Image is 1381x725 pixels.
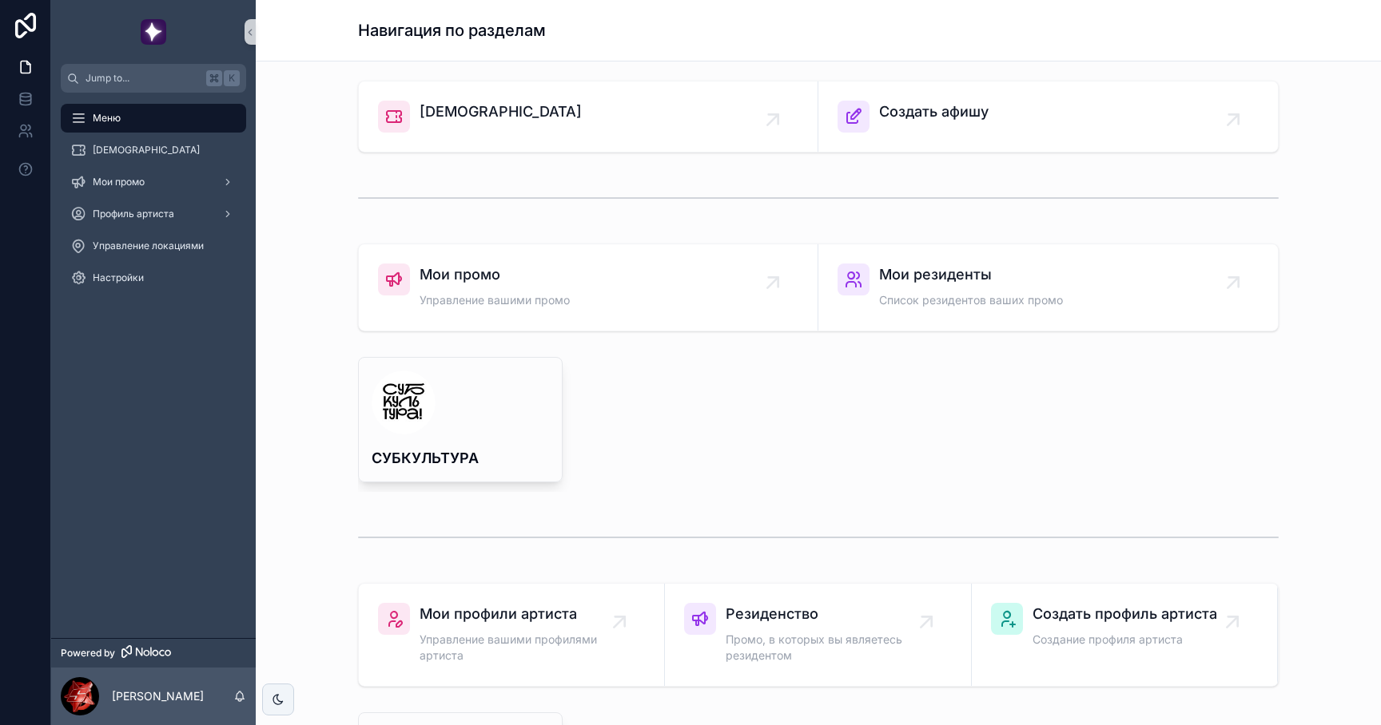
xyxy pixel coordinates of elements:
span: Профиль артиста [93,208,174,220]
a: Мои резидентыСписок резидентов ваших промо [818,244,1278,331]
span: Jump to... [86,72,200,85]
span: Мои промо [420,263,570,286]
a: [DEMOGRAPHIC_DATA] [359,81,818,152]
span: Создать профиль артиста [1033,603,1217,625]
span: Управление вашими профилями артиста [420,632,619,664]
span: [DEMOGRAPHIC_DATA] [93,144,200,156]
a: Мои промоУправление вашими промо [359,244,818,331]
a: Меню [61,104,246,133]
span: K [225,72,238,85]
span: Создать афишу [879,101,989,123]
span: Управление локациями [93,240,204,252]
span: Промо, в которых вы являетесь резидентом [726,632,925,664]
a: Настройки [61,263,246,292]
span: Настройки [93,271,144,284]
span: Меню [93,112,121,125]
span: Мои профили артиста [420,603,619,625]
a: Мои промо [61,168,246,196]
a: Создать афишу [818,81,1278,152]
p: [PERSON_NAME] [112,688,204,704]
h4: СУБКУЛЬТУРА [372,447,549,469]
span: Мои резиденты [879,263,1063,286]
div: scrollable content [51,93,256,313]
a: Мои профили артистаУправление вашими профилями артиста [359,584,665,686]
span: [DEMOGRAPHIC_DATA] [420,101,582,123]
button: Jump to...K [61,64,246,93]
span: Резиденство [726,603,925,625]
a: [DEMOGRAPHIC_DATA] [61,136,246,164]
h1: Навигация по разделам [358,19,546,42]
a: СУБКУЛЬТУРА [358,357,563,482]
a: Powered by [51,638,256,668]
a: Создать профиль артистаСоздание профиля артиста [972,584,1278,686]
span: Мои промо [93,176,145,188]
span: Список резидентов ваших промо [879,292,1063,308]
a: РезиденствоПромо, в которых вы являетесь резидентом [665,584,971,686]
a: Профиль артиста [61,200,246,228]
span: Powered by [61,647,115,660]
span: Создание профиля артиста [1033,632,1217,648]
span: Управление вашими промо [420,292,570,308]
img: App logo [141,19,166,45]
a: Управление локациями [61,232,246,260]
